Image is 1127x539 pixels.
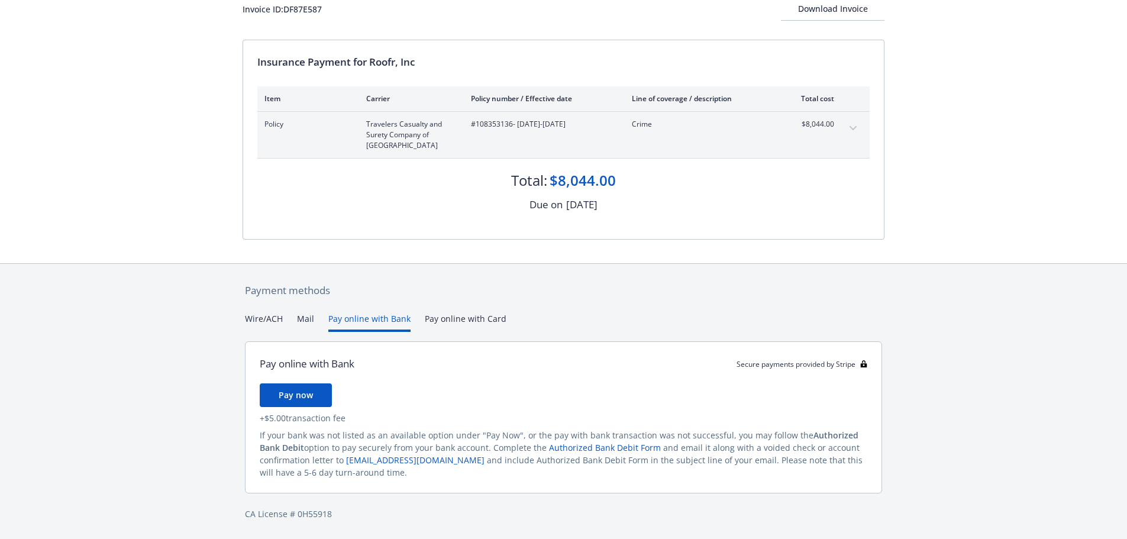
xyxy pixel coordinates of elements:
span: Crime [632,119,771,130]
span: Travelers Casualty and Surety Company of [GEOGRAPHIC_DATA] [366,119,452,151]
button: Wire/ACH [245,312,283,332]
a: [EMAIL_ADDRESS][DOMAIN_NAME] [346,454,485,466]
div: PolicyTravelers Casualty and Surety Company of [GEOGRAPHIC_DATA]#108353136- [DATE]-[DATE]Crime$8,... [257,112,870,158]
button: Pay now [260,383,332,407]
div: $8,044.00 [550,170,616,191]
span: Pay now [279,389,313,401]
div: Secure payments provided by Stripe [737,359,867,369]
div: Total cost [790,93,834,104]
div: Invoice ID: DF87E587 [243,3,322,15]
div: Line of coverage / description [632,93,771,104]
div: Carrier [366,93,452,104]
div: Pay online with Bank [260,356,354,372]
button: Mail [297,312,314,332]
div: Item [264,93,347,104]
span: Policy [264,119,347,130]
span: $8,044.00 [790,119,834,130]
button: Pay online with Card [425,312,506,332]
div: Payment methods [245,283,882,298]
div: CA License # 0H55918 [245,508,882,520]
div: Total: [511,170,547,191]
div: Insurance Payment for Roofr, Inc [257,54,870,70]
span: Authorized Bank Debit [260,430,858,453]
div: Policy number / Effective date [471,93,613,104]
span: #108353136 - [DATE]-[DATE] [471,119,613,130]
div: Due on [529,197,563,212]
div: + $5.00 transaction fee [260,412,867,424]
button: expand content [844,119,863,138]
a: Authorized Bank Debit Form [549,442,661,453]
div: [DATE] [566,197,598,212]
div: If your bank was not listed as an available option under "Pay Now", or the pay with bank transact... [260,429,867,479]
button: Pay online with Bank [328,312,411,332]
